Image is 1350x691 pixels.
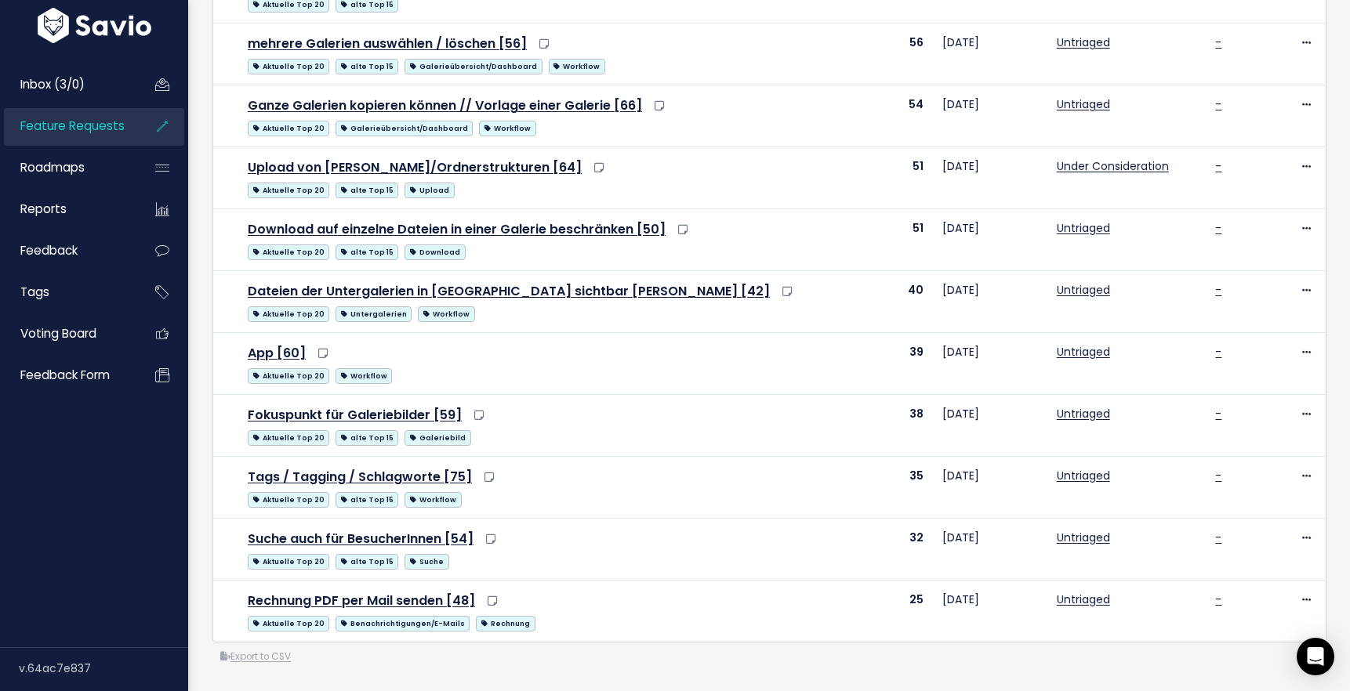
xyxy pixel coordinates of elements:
[336,241,398,261] a: alte Top 15
[248,492,329,508] span: Aktuelle Top 20
[1057,406,1110,421] a: Untriaged
[248,368,329,384] span: Aktuelle Top 20
[405,179,454,199] a: Upload
[1215,34,1221,50] a: -
[933,271,1047,333] td: [DATE]
[4,233,130,269] a: Feedback
[933,209,1047,271] td: [DATE]
[248,241,329,261] a: Aktuelle Top 20
[248,303,329,323] a: Aktuelle Top 20
[248,551,329,570] a: Aktuelle Top 20
[220,650,291,663] a: Export to CSV
[4,67,130,103] a: Inbox (3/0)
[1215,158,1221,174] a: -
[336,244,398,260] span: alte Top 15
[20,159,85,175] span: Roadmaps
[4,316,130,352] a: Voting Board
[336,118,473,137] a: Galerieübersicht/Dashboard
[1215,220,1221,236] a: -
[1057,282,1110,298] a: Untriaged
[248,530,474,548] a: Suche auch für BesucherInnen [54]
[248,613,329,632] a: Aktuelle Top 20
[248,489,329,508] a: Aktuelle Top 20
[479,121,535,136] span: Workflow
[1215,468,1221,483] a: -
[1057,468,1110,483] a: Untriaged
[1215,530,1221,545] a: -
[933,333,1047,395] td: [DATE]
[336,303,412,323] a: Untergalerien
[842,581,932,642] td: 25
[19,648,188,689] div: v.64ac7e837
[405,56,542,75] a: Galerieübersicht/Dashboard
[842,147,932,209] td: 51
[336,56,398,75] a: alte Top 15
[842,24,932,85] td: 56
[549,56,605,75] a: Workflow
[20,284,49,300] span: Tags
[842,85,932,147] td: 54
[1057,592,1110,607] a: Untriaged
[248,427,329,447] a: Aktuelle Top 20
[4,191,130,227] a: Reports
[4,150,130,186] a: Roadmaps
[4,108,130,144] a: Feature Requests
[549,59,605,74] span: Workflow
[248,183,329,198] span: Aktuelle Top 20
[248,306,329,322] span: Aktuelle Top 20
[933,147,1047,209] td: [DATE]
[1057,96,1110,112] a: Untriaged
[405,183,454,198] span: Upload
[20,242,78,259] span: Feedback
[336,306,412,322] span: Untergalerien
[405,244,465,260] span: Download
[933,581,1047,642] td: [DATE]
[479,118,535,137] a: Workflow
[1215,592,1221,607] a: -
[842,457,932,519] td: 35
[336,59,398,74] span: alte Top 15
[248,121,329,136] span: Aktuelle Top 20
[20,76,85,92] span: Inbox (3/0)
[34,7,155,42] img: logo-white.9d6f32f41409.svg
[248,179,329,199] a: Aktuelle Top 20
[842,271,932,333] td: 40
[20,367,110,383] span: Feedback form
[248,59,329,74] span: Aktuelle Top 20
[20,201,67,217] span: Reports
[842,333,932,395] td: 39
[336,427,398,447] a: alte Top 15
[1057,530,1110,545] a: Untriaged
[248,616,329,631] span: Aktuelle Top 20
[336,183,398,198] span: alte Top 15
[1057,34,1110,50] a: Untriaged
[248,592,475,610] a: Rechnung PDF per Mail senden [48]
[20,325,96,342] span: Voting Board
[418,306,474,322] span: Workflow
[336,368,392,384] span: Workflow
[1215,282,1221,298] a: -
[248,56,329,75] a: Aktuelle Top 20
[248,244,329,260] span: Aktuelle Top 20
[336,121,473,136] span: Galerieübersicht/Dashboard
[336,179,398,199] a: alte Top 15
[1057,220,1110,236] a: Untriaged
[4,357,130,393] a: Feedback form
[20,118,125,134] span: Feature Requests
[842,395,932,457] td: 38
[248,344,306,362] a: App [60]
[248,282,770,300] a: Dateien der Untergalerien in [GEOGRAPHIC_DATA] sichtbar [PERSON_NAME] [42]
[248,220,666,238] a: Download auf einzelne Dateien in einer Galerie beschränken [50]
[248,118,329,137] a: Aktuelle Top 20
[1215,406,1221,421] a: -
[405,430,470,446] span: Galeriebild
[1215,344,1221,360] a: -
[418,303,474,323] a: Workflow
[405,59,542,74] span: Galerieübersicht/Dashboard
[4,274,130,310] a: Tags
[405,427,470,447] a: Galeriebild
[248,554,329,570] span: Aktuelle Top 20
[933,24,1047,85] td: [DATE]
[336,365,392,385] a: Workflow
[1057,344,1110,360] a: Untriaged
